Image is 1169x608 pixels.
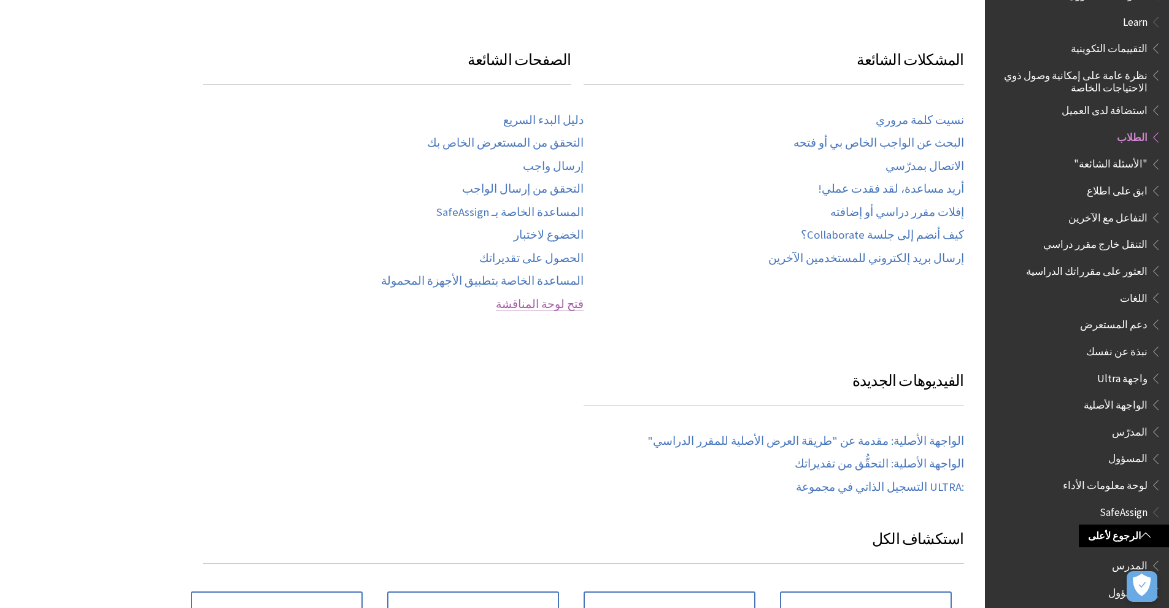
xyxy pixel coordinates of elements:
[1117,127,1148,144] span: الطلاب
[523,160,584,174] a: إرسال واجب
[876,114,964,128] a: نسيت كلمة مروري
[1087,180,1148,197] span: ابق على اطلاع
[1000,65,1148,94] span: نظرة عامة على إمكانية وصول ذوي الاحتياجات الخاصة
[1068,207,1148,224] span: التفاعل مع الآخرين
[1079,525,1169,547] a: الرجوع لأعلى
[801,228,964,242] a: كيف أنضم إلى جلسة Collaborate؟
[1112,555,1148,572] span: المدرس
[1120,288,1148,304] span: اللغات
[584,48,964,85] h3: المشكلات الشائعة
[1043,234,1148,251] span: التنقل خارج مقرر دراسي
[1074,154,1148,171] span: "الأسئلة الشائعة"
[479,252,584,266] a: الحصول على تقديراتك
[1127,571,1157,602] button: فتح التفضيلات
[647,434,964,448] a: الواجهة الأصلية: مقدمة عن "طريقة العرض الأصلية للمقرر الدراسي"
[830,206,964,220] a: إفلات مقرر دراسي أو إضافته
[427,136,584,150] a: التحقق من المستعرض الخاص بك
[793,136,964,150] a: البحث عن الواجب الخاص بي أو فتحه
[1108,448,1148,465] span: المسؤول
[381,274,584,288] a: المساعدة الخاصة بتطبيق الأجهزة المحمولة
[462,182,584,196] a: التحقق من إرسال الواجب
[1080,314,1148,331] span: دعم المستعرض
[1026,261,1148,277] span: العثور على مقرراتك الدراسية
[795,457,964,471] a: الواجهة الأصلية: التحقُّق من تقديراتك
[768,252,964,266] a: إرسال بريد إلكتروني للمستخدمين الآخرين
[992,502,1162,603] nav: Book outline for Blackboard SafeAssign
[992,12,1162,496] nav: Book outline for Blackboard Learn Help
[584,369,964,406] h3: الفيديوهات الجديدة
[436,206,584,220] a: المساعدة الخاصة بـ SafeAssign
[1108,582,1148,599] span: المسؤول
[1100,502,1148,518] span: SafeAssign
[818,182,964,196] a: أريد مساعدة، لقد فقدت عملي!
[796,480,964,494] a: ULTRA:‎ التسجيل الذاتي في مجموعة
[496,298,584,312] a: فتح لوحة المناقشة
[1112,421,1148,438] span: المدرّس
[1063,475,1148,491] span: لوحة معلومات الأداء
[203,528,964,564] h3: استكشاف الكل
[1097,368,1148,385] span: واجهة Ultra
[203,48,571,85] h3: الصفحات الشائعة
[1062,100,1148,117] span: استضافة لدى العميل
[1071,38,1148,55] span: التقييمات التكوينية
[885,160,964,174] a: الاتصال بمدرّسي
[1123,12,1148,28] span: Learn
[503,114,584,128] a: دليل البدء السريع
[1084,394,1148,411] span: الواجهة الأصلية
[1086,341,1148,358] span: نبذة عن نفسك
[514,228,584,242] a: الخضوع لاختبار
